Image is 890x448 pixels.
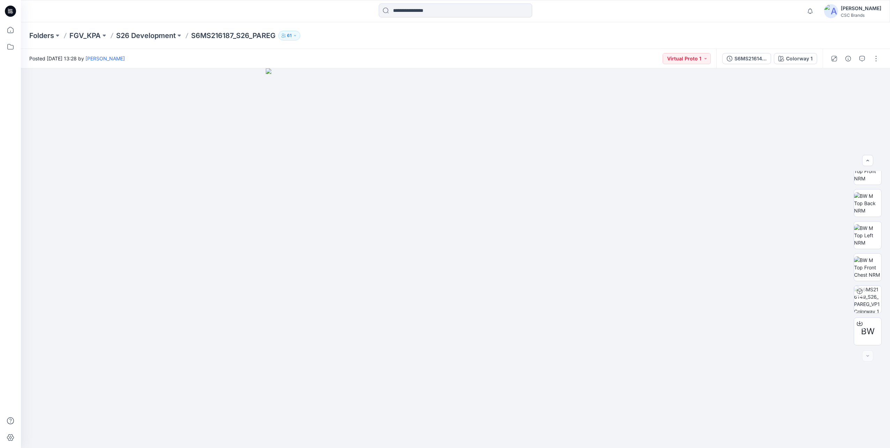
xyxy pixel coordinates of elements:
button: 61 [278,31,300,40]
img: BW M Top Back NRM [854,192,881,214]
button: Colorway 1 [774,53,817,64]
button: S6MS216149_S26_PAREG_VP1 [722,53,771,64]
button: Details [843,53,854,64]
img: BW M Top Front NRM [854,160,881,182]
img: S6MS216149_S26_PAREG_VP1 Colorway 1 [854,286,881,313]
span: Posted [DATE] 13:28 by [29,55,125,62]
img: BW M Top Left NRM [854,224,881,246]
div: CSC Brands [841,13,881,18]
img: eyJhbGciOiJIUzI1NiIsImtpZCI6IjAiLCJzbHQiOiJzZXMiLCJ0eXAiOiJKV1QifQ.eyJkYXRhIjp7InR5cGUiOiJzdG9yYW... [266,68,645,448]
p: S6MS216187_S26_PAREG [191,31,276,40]
span: BW [861,325,875,338]
a: FGV_KPA [69,31,101,40]
a: [PERSON_NAME] [85,55,125,61]
div: [PERSON_NAME] [841,4,881,13]
a: Folders [29,31,54,40]
img: avatar [824,4,838,18]
img: BW M Top Front Chest NRM [854,256,881,278]
div: Colorway 1 [786,55,813,62]
div: S6MS216149_S26_PAREG_VP1 [734,55,767,62]
p: 61 [287,32,292,39]
a: S26 Development [116,31,176,40]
